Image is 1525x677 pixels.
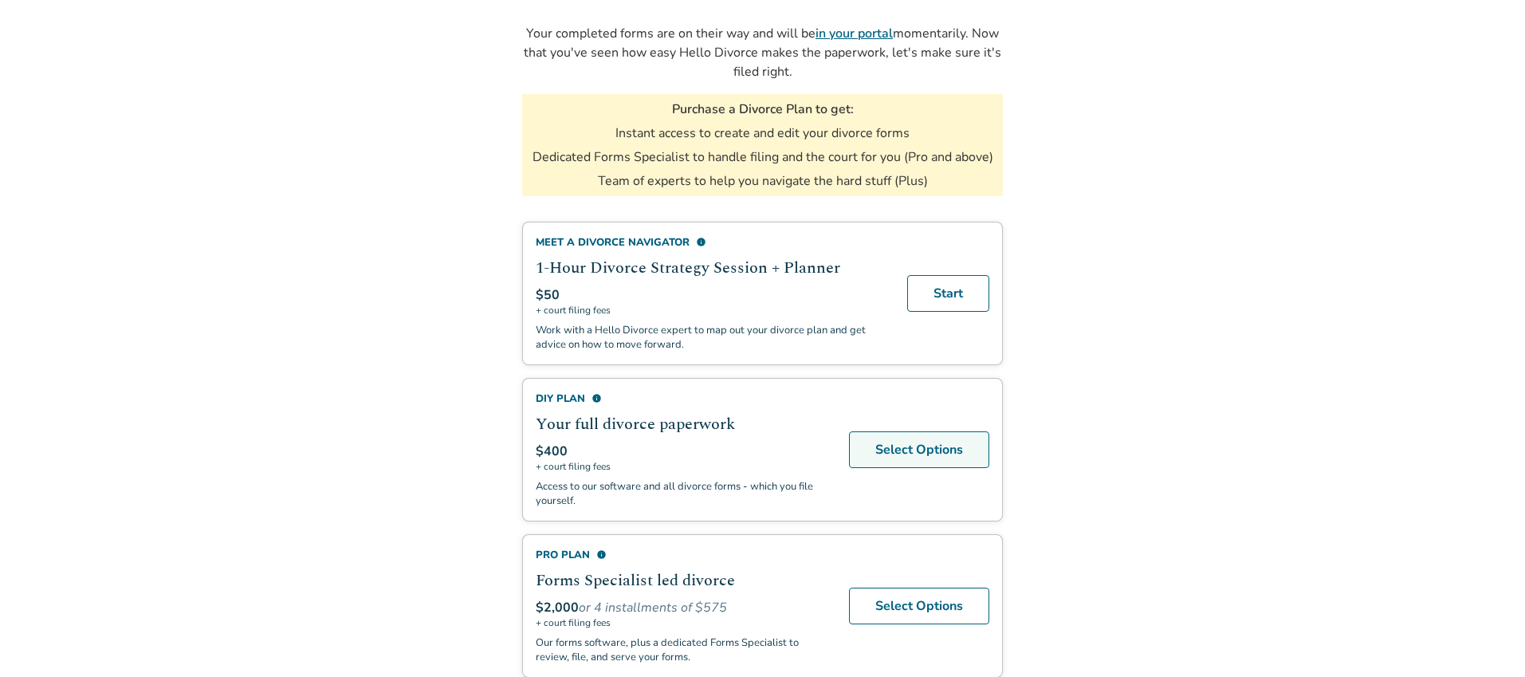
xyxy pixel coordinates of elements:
li: Dedicated Forms Specialist to handle filing and the court for you (Pro and above) [533,148,993,166]
p: Work with a Hello Divorce expert to map out your divorce plan and get advice on how to move forward. [536,323,888,352]
div: DIY Plan [536,392,830,406]
span: $50 [536,286,560,304]
span: + court filing fees [536,460,830,473]
h3: Purchase a Divorce Plan to get: [672,100,854,118]
div: Pro Plan [536,548,830,562]
p: Access to our software and all divorce forms - which you file yourself. [536,479,830,508]
span: + court filing fees [536,616,830,629]
a: Select Options [849,431,989,468]
h2: 1-Hour Divorce Strategy Session + Planner [536,256,888,280]
p: Your completed forms are on their way and will be momentarily. Now that you've seen how easy Hell... [522,24,1003,81]
span: info [596,549,607,560]
div: Meet a divorce navigator [536,235,888,250]
span: $2,000 [536,599,579,616]
span: info [696,237,706,247]
p: Our forms software, plus a dedicated Forms Specialist to review, file, and serve your forms. [536,636,830,664]
h2: Forms Specialist led divorce [536,569,830,592]
a: Select Options [849,588,989,624]
iframe: Chat Widget [1445,600,1525,677]
h2: Your full divorce paperwork [536,412,830,436]
span: $400 [536,443,568,460]
li: Instant access to create and edit your divorce forms [615,124,910,142]
a: in your portal [816,25,893,42]
span: info [592,393,602,403]
span: + court filing fees [536,304,888,317]
li: Team of experts to help you navigate the hard stuff (Plus) [598,172,928,190]
a: Start [907,275,989,312]
div: or 4 installments of $575 [536,599,830,616]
